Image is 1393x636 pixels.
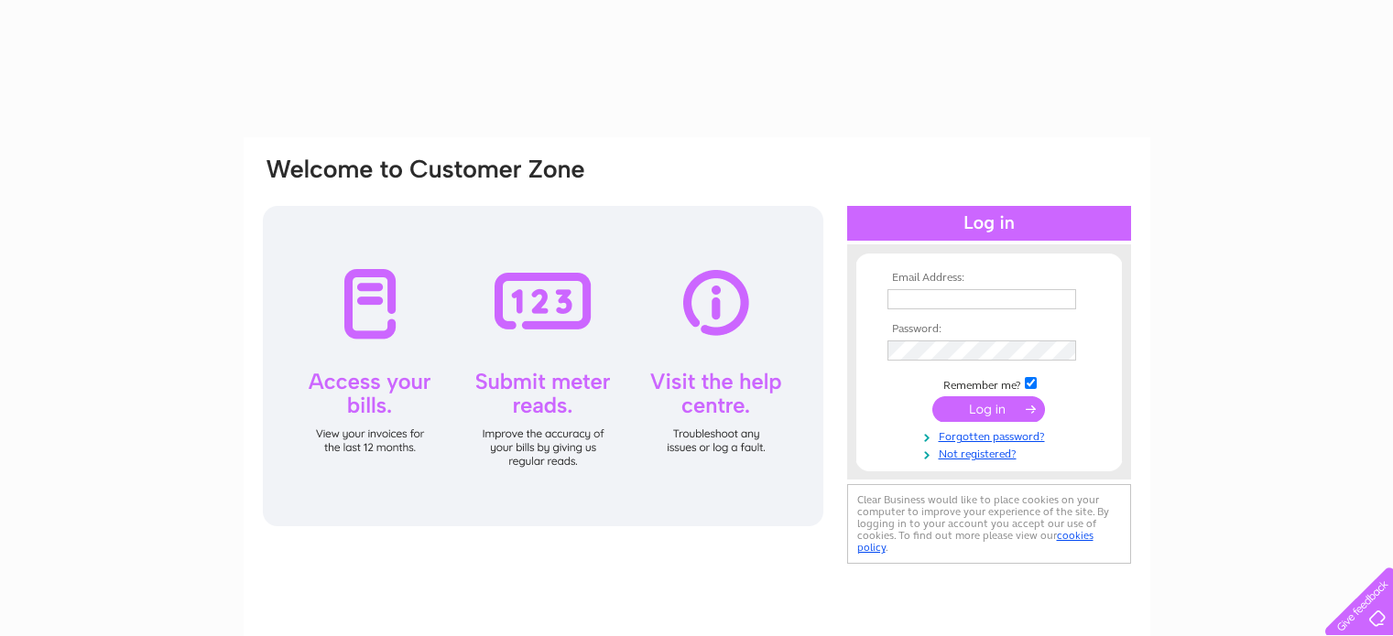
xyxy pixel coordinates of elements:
a: Forgotten password? [887,426,1095,444]
input: Submit [932,396,1045,422]
a: cookies policy [857,529,1094,554]
a: Not registered? [887,444,1095,461]
th: Email Address: [883,272,1095,285]
td: Remember me? [883,374,1095,393]
div: Clear Business would like to place cookies on your computer to improve your experience of the sit... [847,484,1131,564]
th: Password: [883,323,1095,336]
